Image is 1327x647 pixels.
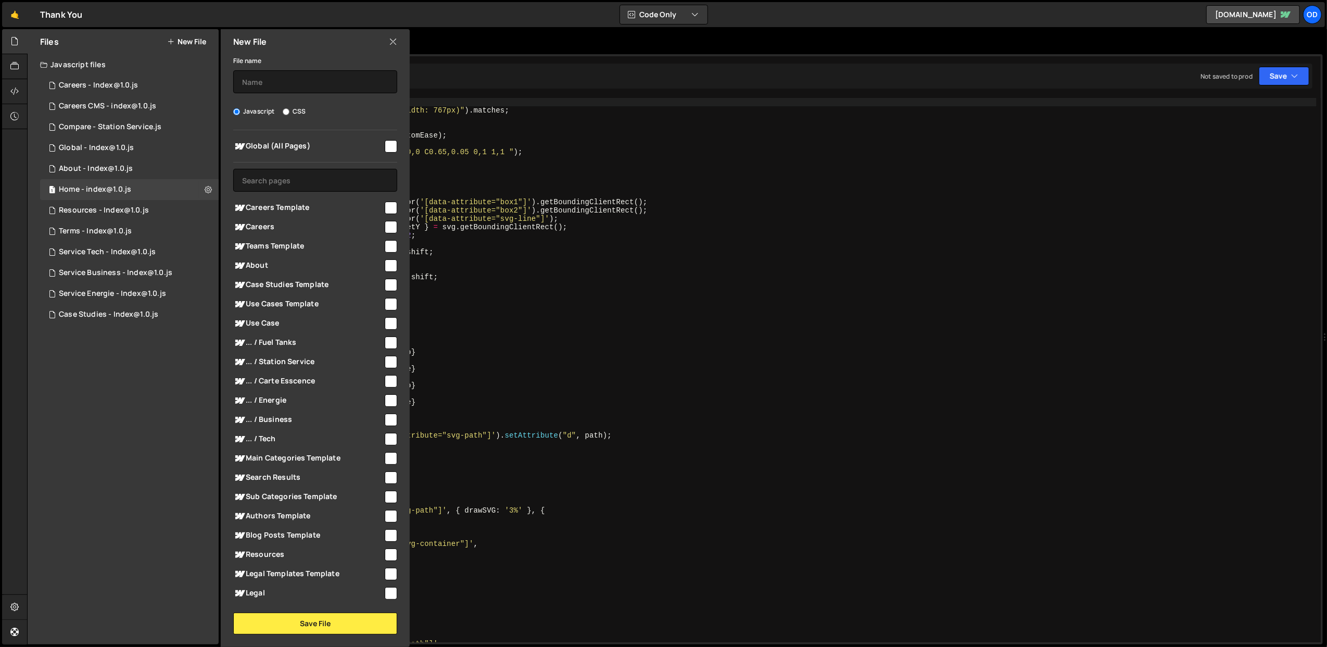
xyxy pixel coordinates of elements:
[233,56,261,66] label: File name
[233,221,383,233] span: Careers
[59,289,166,298] div: Service Energie - Index@1.0.js
[40,304,222,325] div: 16150/44116.js
[40,8,82,21] div: Thank You
[283,106,306,117] label: CSS
[233,36,267,47] h2: New File
[233,452,383,465] span: Main Categories Template
[233,394,383,407] span: ... / Energie
[59,164,133,173] div: About - Index@1.0.js
[233,317,383,330] span: Use Case
[40,242,222,263] div: 16150/43704.js
[233,414,383,426] span: ... / Business
[233,140,383,153] span: Global (All Pages)
[40,158,222,179] div: 16150/44188.js
[59,185,131,194] div: Home - index@1.0.js
[233,169,397,192] input: Search pages
[1200,72,1253,81] div: Not saved to prod
[233,279,383,291] span: Case Studies Template
[59,310,158,319] div: Case Studies - Index@1.0.js
[233,510,383,522] span: Authors Template
[233,108,240,115] input: Javascript
[233,259,383,272] span: About
[59,122,161,132] div: Compare - Station Service.js
[2,2,28,27] a: 🤙
[59,206,149,215] div: Resources - Index@1.0.js
[233,375,383,388] span: ... / Carte Esscence
[28,54,219,75] div: Javascript files
[233,613,397,634] button: Save File
[233,356,383,368] span: ... / Station Service
[40,96,222,117] div: 16150/44848.js
[233,433,383,445] span: ... / Tech
[283,108,289,115] input: CSS
[49,186,55,195] span: 1
[1303,5,1322,24] a: Od
[233,491,383,503] span: Sub Categories Template
[1206,5,1300,24] a: [DOMAIN_NAME]
[40,263,222,283] div: 16150/43693.js
[40,75,222,96] div: 16150/44830.js
[59,227,132,236] div: Terms - Index@1.0.js
[40,179,222,200] div: 16150/43401.js
[40,200,222,221] div: 16150/43656.js
[233,549,383,561] span: Resources
[59,247,156,257] div: Service Tech - Index@1.0.js
[40,221,222,242] div: 16150/43555.js
[40,117,222,138] div: 16150/44840.js
[167,38,206,46] button: New File
[40,283,222,304] div: 16150/43762.js
[233,240,383,253] span: Teams Template
[59,102,156,111] div: Careers CMS - index@1.0.js
[233,587,383,600] span: Legal
[620,5,707,24] button: Code Only
[40,138,222,158] div: 16150/43695.js
[233,106,275,117] label: Javascript
[40,36,59,47] h2: Files
[59,143,134,153] div: Global - Index@1.0.js
[233,529,383,542] span: Blog Posts Template
[233,70,397,93] input: Name
[1259,67,1309,85] button: Save
[233,471,383,484] span: Search Results
[233,202,383,214] span: Careers Template
[233,337,383,349] span: ... / Fuel Tanks
[59,268,172,278] div: Service Business - Index@1.0.js
[233,298,383,310] span: Use Cases Template
[233,568,383,580] span: Legal Templates Template
[59,81,138,90] div: Careers - Index@1.0.js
